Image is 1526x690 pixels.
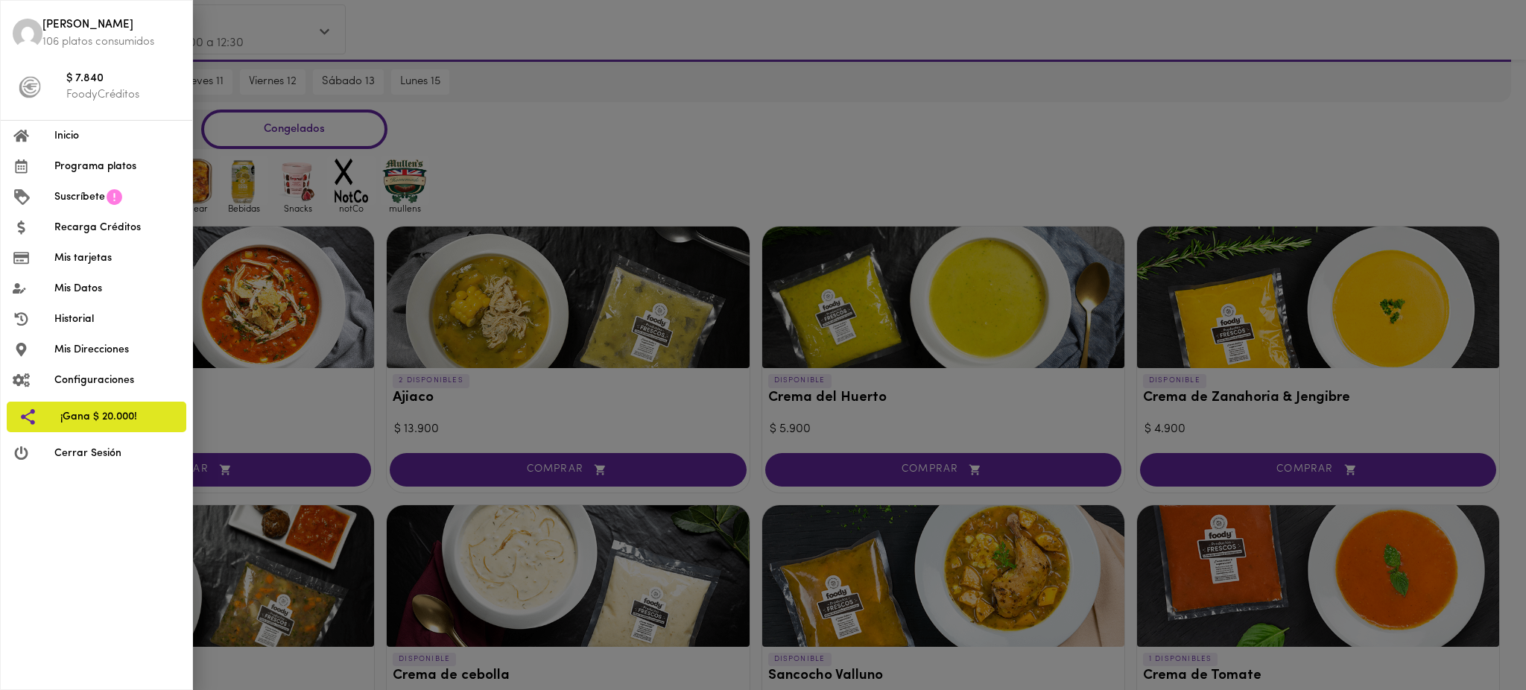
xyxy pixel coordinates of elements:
[42,34,180,50] p: 106 platos consumidos
[54,159,180,174] span: Programa platos
[54,373,180,388] span: Configuraciones
[54,250,180,266] span: Mis tarjetas
[54,128,180,144] span: Inicio
[1440,604,1511,675] iframe: Messagebird Livechat Widget
[54,446,180,461] span: Cerrar Sesión
[54,220,180,235] span: Recarga Créditos
[54,189,105,205] span: Suscríbete
[66,87,180,103] p: FoodyCréditos
[42,17,180,34] span: [PERSON_NAME]
[54,342,180,358] span: Mis Direcciones
[19,76,41,98] img: foody-creditos-black.png
[54,311,180,327] span: Historial
[66,71,180,88] span: $ 7.840
[54,281,180,297] span: Mis Datos
[60,409,174,425] span: ¡Gana $ 20.000!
